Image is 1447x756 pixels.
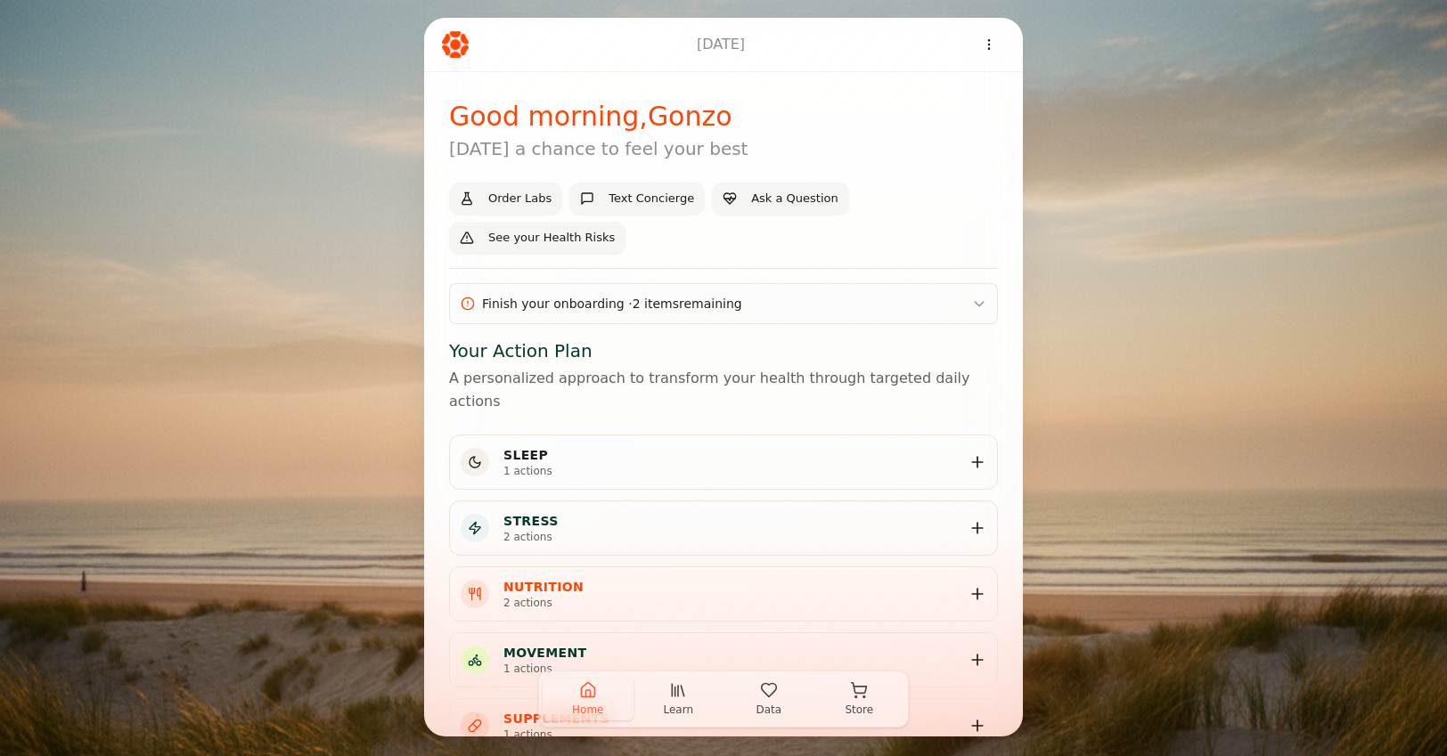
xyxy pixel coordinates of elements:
span: Data [756,703,781,717]
h1: Your Action Plan [449,338,998,363]
button: MOVEMENT1 actions [450,633,997,687]
span: Finish your onboarding · 2 items remaining [482,295,742,313]
p: [DATE] a chance to feel your best [449,136,748,161]
button: Order Labs [449,183,562,215]
span: Learn [663,703,693,717]
button: See your Health Risks [449,222,625,254]
p: 2 actions [503,596,584,610]
button: SLEEP1 actions [450,435,997,489]
h3: SLEEP [503,446,552,464]
h3: MOVEMENT [503,644,586,662]
span: Ask a Question [751,191,838,207]
button: Finish your onboarding ·2 itemsremaining [449,283,998,324]
p: 2 actions [503,530,559,544]
p: 1 actions [503,728,609,742]
button: Ask a Question [712,183,849,215]
button: STRESS2 actions [450,501,997,555]
span: Text Concierge [609,191,694,207]
span: Store [845,703,873,717]
h3: SUPPLEMENTS [503,710,609,728]
span: See your Health Risks [488,230,615,247]
h1: Good morning , Gonzo [449,101,748,133]
h3: NUTRITION [503,578,584,596]
button: SUPPLEMENTS1 actions [450,699,997,752]
img: Everlast Logo [442,31,469,57]
h1: [DATE] [697,34,745,55]
h3: STRESS [503,512,559,530]
p: 1 actions [503,662,586,676]
button: NUTRITION2 actions [450,567,997,621]
button: Text Concierge [569,183,705,215]
span: Home [572,703,603,717]
p: 1 actions [503,464,552,478]
span: Order Labs [488,191,552,207]
p: A personalized approach to transform your health through targeted daily actions [449,367,998,413]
